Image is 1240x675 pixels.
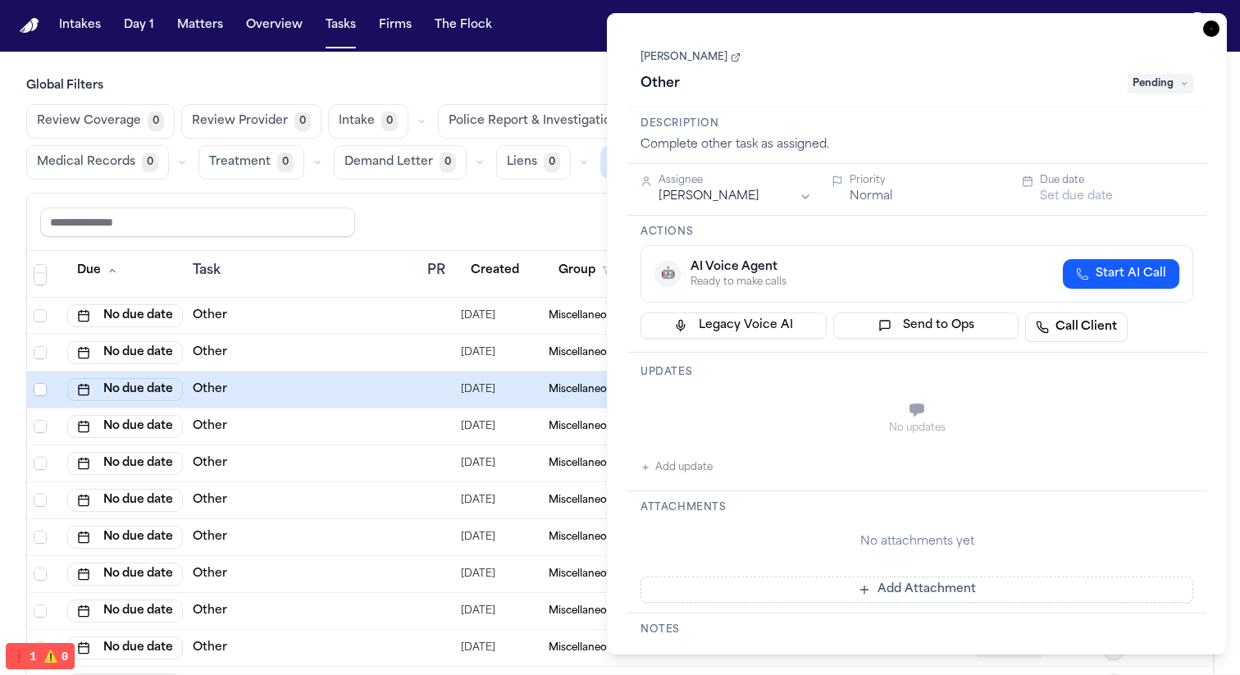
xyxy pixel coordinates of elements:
span: Select row [34,604,47,618]
h3: Actions [641,226,1193,239]
span: Miscellaneous [549,531,618,544]
button: Add update [641,458,713,477]
span: 10/14/2025, 12:57:35 PM [461,636,495,659]
div: Complete other task as assigned. [641,137,1193,153]
button: No due date [67,600,183,623]
div: Due date [1040,174,1193,187]
span: 0 [277,153,294,172]
button: Miscellaneous•Other102 [600,146,790,179]
button: No due date [67,526,183,549]
img: Finch Logo [20,18,39,34]
a: [PERSON_NAME] [641,51,741,64]
span: 0 [544,153,560,172]
div: No attachments yet [641,534,1193,550]
span: Demand Letter [344,154,433,171]
span: 10/14/2025, 12:57:35 PM [461,526,495,549]
button: Demand Letter0 [334,145,467,180]
h3: Description [641,117,1193,130]
span: 10/14/2025, 12:57:35 PM [461,489,495,512]
span: Select row [34,641,47,654]
button: No due date [67,489,183,512]
div: AI Voice Agent [691,259,786,276]
button: The Flock [428,11,499,40]
span: Miscellaneous [549,641,618,654]
a: Other [193,529,227,545]
a: Call Client [1025,312,1128,342]
h3: Attachments [641,501,1193,514]
span: Pending [1128,74,1193,93]
span: 0 [381,112,398,131]
span: 10/14/2025, 12:57:35 PM [461,600,495,623]
button: Treatment0 [198,145,304,180]
button: Medical Records0 [26,145,169,180]
span: Review Provider [192,113,288,130]
button: Tasks [319,11,362,40]
span: 0 [294,112,311,131]
span: Review Coverage [37,113,141,130]
span: Miscellaneous [549,604,618,618]
button: Overview [239,11,309,40]
div: No updates [641,422,1193,435]
button: Police Report & Investigation0 [438,104,652,139]
span: Select row [34,494,47,507]
span: Treatment [209,154,271,171]
button: No due date [67,563,183,586]
span: 0 [142,153,158,172]
h3: Updates [641,366,1193,379]
span: Police Report & Investigation [449,113,618,130]
button: Day 1 [117,11,161,40]
h3: Global Filters [26,78,1214,94]
span: Medical Records [37,154,135,171]
span: Select row [34,531,47,544]
span: 10/14/2025, 12:57:35 PM [461,563,495,586]
button: Matters [171,11,230,40]
span: Miscellaneous [549,494,618,507]
span: Liens [507,154,537,171]
a: Other [193,603,227,619]
div: Ready to make calls [691,276,786,289]
button: Add Attachment [641,577,1193,603]
button: Liens0 [496,145,571,180]
button: No due date [67,636,183,659]
div: Priority [850,174,1003,187]
a: Other [193,492,227,509]
h3: Notes [641,623,1193,636]
span: Select row [34,568,47,581]
button: Start AI Call [1063,259,1179,289]
a: Other [193,566,227,582]
h1: Other [634,71,686,97]
button: Review Coverage0 [26,104,175,139]
button: Firms [372,11,418,40]
span: Intake [339,113,375,130]
a: Home [20,18,39,34]
span: 0 [440,153,456,172]
a: Other [193,640,227,656]
span: 0 [148,112,164,131]
button: Intake0 [328,104,408,139]
button: Intakes [52,11,107,40]
button: Normal [850,189,892,205]
button: Review Provider0 [181,104,321,139]
span: Start AI Call [1096,266,1166,282]
button: Legacy Voice AI [641,312,827,339]
button: Set due date [1040,189,1113,205]
div: Assignee [659,174,812,187]
button: Send to Ops [833,312,1019,339]
span: 🤖 [661,266,675,282]
span: Miscellaneous [549,568,618,581]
